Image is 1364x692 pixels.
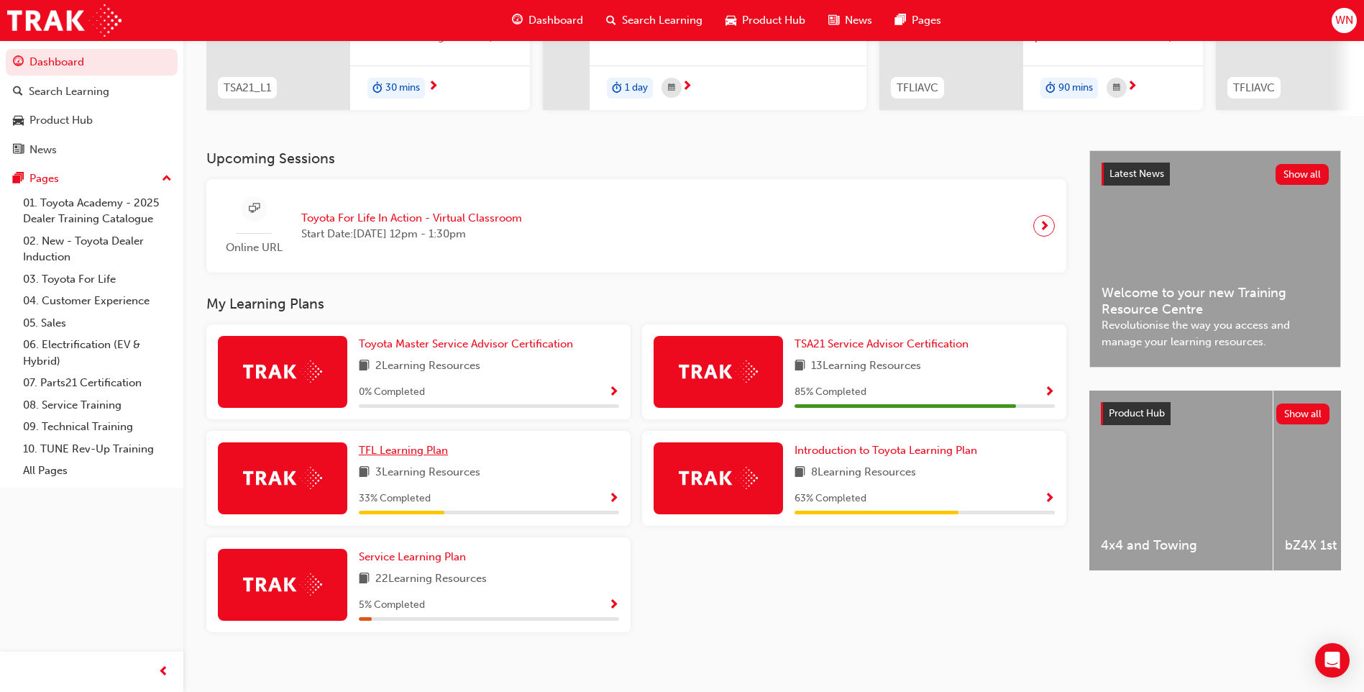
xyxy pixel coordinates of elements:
[668,79,675,97] span: calendar-icon
[1089,391,1273,570] a: 4x4 and Towing
[1102,317,1329,350] span: Revolutionise the way you access and manage your learning resources.
[6,46,178,165] button: DashboardSearch LearningProduct HubNews
[1335,12,1353,29] span: WN
[1109,407,1165,419] span: Product Hub
[17,290,178,312] a: 04. Customer Experience
[1044,383,1055,401] button: Show Progress
[359,442,454,459] a: TFL Learning Plan
[17,416,178,438] a: 09. Technical Training
[608,490,619,508] button: Show Progress
[7,4,122,37] img: Trak
[29,170,59,187] div: Pages
[1044,386,1055,399] span: Show Progress
[359,597,425,614] span: 5 % Completed
[606,12,616,29] span: search-icon
[6,107,178,134] a: Product Hub
[359,444,448,457] span: TFL Learning Plan
[625,80,648,96] span: 1 day
[13,114,24,127] span: car-icon
[811,358,921,375] span: 13 Learning Resources
[218,240,290,256] span: Online URL
[13,86,23,99] span: search-icon
[1058,80,1093,96] span: 90 mins
[1332,8,1357,33] button: WN
[359,464,370,482] span: book-icon
[622,12,702,29] span: Search Learning
[1039,216,1050,236] span: next-icon
[1113,79,1120,97] span: calendar-icon
[608,596,619,614] button: Show Progress
[375,358,480,375] span: 2 Learning Resources
[795,337,969,350] span: TSA21 Service Advisor Certification
[385,80,420,96] span: 30 mins
[795,464,805,482] span: book-icon
[884,6,953,35] a: pages-iconPages
[608,386,619,399] span: Show Progress
[1045,79,1056,98] span: duration-icon
[17,230,178,268] a: 02. New - Toyota Dealer Induction
[29,142,57,158] div: News
[528,12,583,29] span: Dashboard
[1044,493,1055,506] span: Show Progress
[811,464,916,482] span: 8 Learning Resources
[301,210,522,227] span: Toyota For Life In Action - Virtual Classroom
[1102,163,1329,186] a: Latest NewsShow all
[795,442,983,459] a: Introduction to Toyota Learning Plan
[608,493,619,506] span: Show Progress
[249,200,260,218] span: sessionType_ONLINE_URL-icon
[218,191,1055,262] a: Online URLToyota For Life In Action - Virtual ClassroomStart Date:[DATE] 12pm - 1:30pm
[375,570,487,588] span: 22 Learning Resources
[1102,285,1329,317] span: Welcome to your new Training Resource Centre
[1089,150,1341,368] a: Latest NewsShow allWelcome to your new Training Resource CentreRevolutionise the way you access a...
[359,550,466,563] span: Service Learning Plan
[206,150,1066,167] h3: Upcoming Sessions
[500,6,595,35] a: guage-iconDashboard
[372,79,383,98] span: duration-icon
[795,384,866,401] span: 85 % Completed
[375,464,480,482] span: 3 Learning Resources
[1044,490,1055,508] button: Show Progress
[17,372,178,394] a: 07. Parts21 Certification
[359,570,370,588] span: book-icon
[359,337,573,350] span: Toyota Master Service Advisor Certification
[243,573,322,596] img: Trak
[29,112,93,129] div: Product Hub
[679,467,758,489] img: Trak
[13,144,24,157] span: news-icon
[845,12,872,29] span: News
[206,296,1066,312] h3: My Learning Plans
[6,165,178,192] button: Pages
[17,268,178,291] a: 03. Toyota For Life
[1276,404,1330,424] button: Show all
[897,80,938,96] span: TFLIAVC
[301,226,522,242] span: Start Date: [DATE] 12pm - 1:30pm
[17,438,178,460] a: 10. TUNE Rev-Up Training
[512,12,523,29] span: guage-icon
[726,12,736,29] span: car-icon
[828,12,839,29] span: news-icon
[6,78,178,105] a: Search Learning
[359,549,472,565] a: Service Learning Plan
[682,81,692,94] span: next-icon
[817,6,884,35] a: news-iconNews
[595,6,714,35] a: search-iconSearch Learning
[1101,537,1261,554] span: 4x4 and Towing
[612,79,622,98] span: duration-icon
[17,192,178,230] a: 01. Toyota Academy - 2025 Dealer Training Catalogue
[17,394,178,416] a: 08. Service Training
[795,444,977,457] span: Introduction to Toyota Learning Plan
[608,599,619,612] span: Show Progress
[6,49,178,76] a: Dashboard
[243,467,322,489] img: Trak
[243,360,322,383] img: Trak
[359,336,579,352] a: Toyota Master Service Advisor Certification
[795,491,866,507] span: 63 % Completed
[1109,168,1164,180] span: Latest News
[1127,81,1138,94] span: next-icon
[912,12,941,29] span: Pages
[359,384,425,401] span: 0 % Completed
[714,6,817,35] a: car-iconProduct Hub
[359,491,431,507] span: 33 % Completed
